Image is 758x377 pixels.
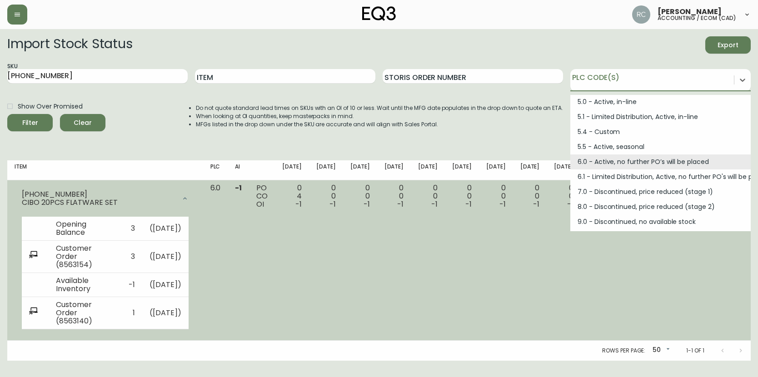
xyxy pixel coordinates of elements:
div: 0 0 [452,184,472,208]
th: [DATE] [275,160,309,180]
span: Export [713,40,743,51]
div: CIBO 20PCS FLATWARE SET [22,198,176,207]
button: Clear [60,114,105,131]
img: ecommerce_report.svg [29,307,38,317]
span: -1 [431,199,438,209]
th: [DATE] [309,160,343,180]
span: OI [256,199,264,209]
span: -1 [364,199,370,209]
div: 9.0 - Discontinued, no available stock [570,214,751,229]
td: ( [DATE] ) [142,297,189,329]
button: Export [705,36,751,54]
div: [PHONE_NUMBER]CIBO 20PCS FLATWARE SET [15,184,196,213]
div: 0 0 [486,184,506,208]
td: ( [DATE] ) [142,240,189,273]
li: When looking at OI quantities, keep masterpacks in mind. [196,112,563,120]
td: 3 [121,240,142,273]
div: 5.5 - Active, seasonal [570,139,751,154]
th: [DATE] [343,160,377,180]
button: Filter [7,114,53,131]
td: 6.0 [203,180,228,341]
div: 0 0 [554,184,573,208]
th: [DATE] [445,160,479,180]
span: -1 [499,199,506,209]
div: PO CO [256,184,268,208]
th: [DATE] [377,160,411,180]
td: ( [DATE] ) [142,217,189,241]
th: [DATE] [411,160,445,180]
span: -1 [567,199,573,209]
div: 0 0 [350,184,370,208]
img: logo [362,6,396,21]
div: [PHONE_NUMBER] [22,190,176,198]
span: -1 [465,199,472,209]
span: -1 [235,183,242,193]
td: -1 [121,273,142,297]
div: Filter [22,117,38,129]
h2: Import Stock Status [7,36,132,54]
div: 50 [649,343,672,358]
td: ( [DATE] ) [142,273,189,297]
span: -1 [295,199,302,209]
li: Do not quote standard lead times on SKUs with an OI of 10 or less. Wait until the MFG date popula... [196,104,563,112]
p: 1-1 of 1 [686,347,704,355]
p: Rows per page: [602,347,645,355]
th: [DATE] [479,160,513,180]
div: 6.1 - Limited Distribution, Active, no further PO's will be placed [570,169,751,184]
img: ecommerce_report.svg [29,250,38,261]
th: Item [7,160,203,180]
img: f4ba4e02bd060be8f1386e3ca455bd0e [632,5,650,24]
div: 5.4 - Custom [570,124,751,139]
div: 0 4 [282,184,302,208]
div: 0 0 [520,184,540,208]
th: PLC [203,160,228,180]
div: 0 0 [316,184,336,208]
td: Available Inventory [49,273,121,297]
div: 8.0 - Discontinued, price reduced (stage 2) [570,199,751,214]
th: [DATE] [513,160,547,180]
td: 1 [121,297,142,329]
span: -1 [397,199,404,209]
div: 0 0 [384,184,404,208]
td: Customer Order (8563154) [49,240,121,273]
div: 5.0 - Active, in-line [570,94,751,109]
span: -1 [533,199,539,209]
td: Opening Balance [49,217,121,241]
li: MFGs listed in the drop down under the SKU are accurate and will align with Sales Portal. [196,120,563,129]
span: Show Over Promised [18,102,83,111]
span: -1 [329,199,336,209]
div: 7.0 - Discontinued, price reduced (stage 1) [570,184,751,199]
h5: accounting / ecom (cad) [658,15,736,21]
span: [PERSON_NAME] [658,8,722,15]
div: 6.0 - Active, no further PO’s will be placed [570,154,751,169]
th: AI [228,160,249,180]
td: Customer Order (8563140) [49,297,121,329]
div: 0 0 [418,184,438,208]
span: Clear [67,117,98,129]
div: 5.1 - Limited Distribution, Active, in-line [570,109,751,124]
th: [DATE] [547,160,581,180]
td: 3 [121,217,142,241]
